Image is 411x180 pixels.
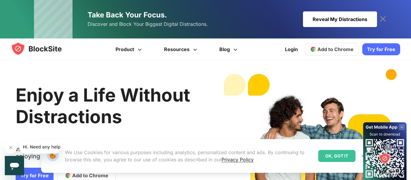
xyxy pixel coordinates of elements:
[16,145,208,165] text: Improve your focus when you need it so you can spend more time enjoying your life
[360,154,365,158] img: Close
[359,152,366,160] button: Close
[305,43,359,56] a: Add to Chrome
[281,42,301,56] a: Login
[16,84,208,127] h2: Enjoy a Life Without Distractions
[209,38,249,60] a: Blog
[154,38,209,60] a: Resources
[221,157,254,163] a: Privacy Policy
[317,46,354,52] span: Add to Chrome
[4,4,43,9] span: Hi. Need any help?
[19,140,61,154] iframe: Message from company
[105,38,154,60] a: Product
[88,11,167,19] span: Take Back Your Focus.
[5,142,17,154] iframe: Close message
[11,41,73,56] img: blocksite-icon.5d769676.svg
[362,43,400,55] a: Try for Free
[303,11,377,27] div: Reveal My Distractions
[88,20,208,29] span: Discover and Block Your Biggest Digital Distractions.
[318,150,355,162] div: OK, GOT IT
[310,46,316,52] img: chrome-icon.svg
[65,149,314,163] p: We Use Cookies for various purposes including analytics, personalized content and ads. By continu...
[5,156,24,175] iframe: Button to launch messaging window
